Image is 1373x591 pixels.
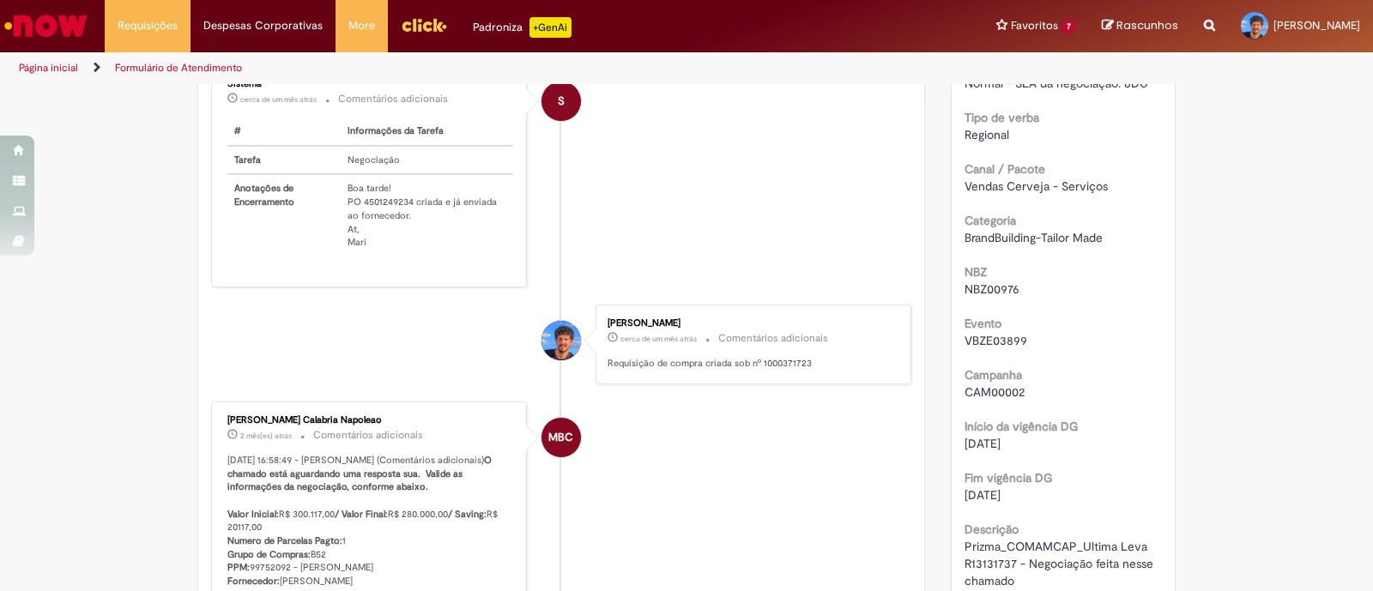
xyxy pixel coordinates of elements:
[348,17,375,34] span: More
[965,470,1052,485] b: Fim vigência DG
[240,431,292,441] span: 2 mês(es) atrás
[118,17,178,34] span: Requisições
[240,94,317,105] span: cerca de um mês atrás
[558,81,565,122] span: S
[965,230,1103,245] span: BrandBuilding-Tailor Made
[965,213,1016,228] b: Categoria
[965,333,1027,348] span: VBZE03899
[335,508,388,521] b: / Valor Final:
[313,428,423,443] small: Comentários adicionais
[965,264,987,280] b: NBZ
[2,9,90,43] img: ServiceNow
[965,178,1108,194] span: Vendas Cerveja - Serviços
[965,161,1045,177] b: Canal / Pacote
[13,52,903,84] ul: Trilhas de página
[448,508,487,521] b: / Saving:
[965,127,1009,142] span: Regional
[1062,20,1076,34] span: 7
[965,281,1019,297] span: NBZ00976
[203,17,323,34] span: Despesas Corporativas
[541,81,581,121] div: System
[1273,18,1360,33] span: [PERSON_NAME]
[529,17,572,38] p: +GenAi
[965,316,1001,331] b: Evento
[965,75,1148,91] span: Normal - SLA da negociação: 8DU
[341,174,513,256] td: Boa tarde! PO 4501249234 criada e já enviada ao fornecedor. At, Mari
[227,575,280,588] b: Fornecedor:
[227,118,341,146] th: #
[965,487,1001,503] span: [DATE]
[965,522,1019,537] b: Descrição
[227,415,513,425] div: [PERSON_NAME] Calabria Napoleao
[965,367,1022,383] b: Campanha
[965,436,1001,451] span: [DATE]
[541,418,581,457] div: Mariana Bracher Calabria Napoleao
[227,79,513,89] div: Sistema
[341,118,513,146] th: Informações da Tarefa
[338,92,448,106] small: Comentários adicionais
[240,431,292,441] time: 10/07/2025 16:58:49
[620,334,697,344] span: cerca de um mês atrás
[965,110,1039,125] b: Tipo de verba
[965,384,1025,400] span: CAM00002
[227,174,341,256] th: Anotações de Encerramento
[1102,18,1178,34] a: Rascunhos
[240,94,317,105] time: 15/07/2025 18:10:13
[227,534,342,547] b: Numero de Parcelas Pagto:
[718,331,828,346] small: Comentários adicionais
[227,548,311,561] b: Grupo de Compras:
[1011,17,1058,34] span: Favoritos
[115,61,242,75] a: Formulário de Atendimento
[227,146,341,175] th: Tarefa
[541,321,581,360] div: Jose Mauro Mendes Da Fonseca Junior
[608,318,893,329] div: [PERSON_NAME]
[401,12,447,38] img: click_logo_yellow_360x200.png
[341,146,513,175] td: Negociação
[965,419,1078,434] b: Início da vigência DG
[473,17,572,38] div: Padroniza
[608,357,893,371] p: Requisição de compra criada sob nº 1000371723
[227,561,250,574] b: PPM:
[19,61,78,75] a: Página inicial
[227,454,494,521] b: O chamado está aguardando uma resposta sua. Valide as informações da negociação, conforme abaixo....
[1116,17,1178,33] span: Rascunhos
[548,417,573,458] span: MBC
[620,334,697,344] time: 15/07/2025 13:46:53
